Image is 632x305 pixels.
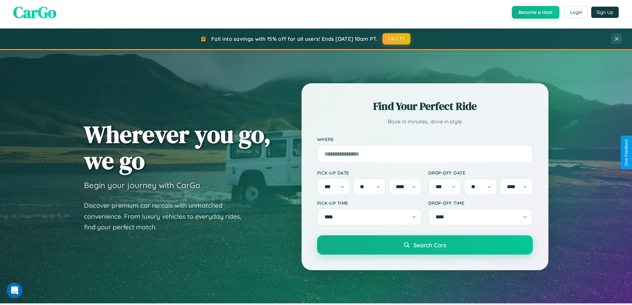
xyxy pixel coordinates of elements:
button: Sign Up [591,7,619,18]
h1: Wherever you go, we go [84,121,271,174]
label: Pick-up Date [317,170,422,176]
span: Search Cars [413,241,446,249]
label: Pick-up Time [317,200,422,206]
label: Where [317,136,533,142]
label: Drop-off Date [428,170,533,176]
button: FALL15 [383,33,410,44]
iframe: Intercom live chat [7,282,23,298]
div: Give Feedback [624,139,629,166]
span: CarGo [13,1,56,23]
span: Fall into savings with 15% off for all users! Ends [DATE] 10am PT. [211,36,378,42]
p: Discover premium car rentals with unmatched convenience. From luxury vehicles to everyday rides, ... [84,200,250,233]
button: Login [564,6,588,18]
h2: Find Your Perfect Ride [317,99,533,114]
button: Search Cars [317,235,533,255]
button: Become a Host [512,6,559,19]
p: Book in minutes, drive in style [317,117,533,126]
label: Drop-off Time [428,200,533,206]
h3: Begin your journey with CarGo [84,180,200,190]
